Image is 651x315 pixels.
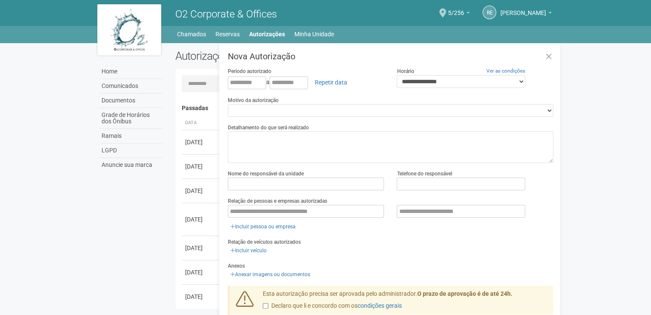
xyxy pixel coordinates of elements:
[448,1,464,16] span: 5/256
[448,11,470,17] a: 5/256
[182,116,220,130] th: Data
[263,303,268,309] input: Declaro que li e concordo com oscondições gerais
[228,238,301,246] label: Relação de veículos autorizados
[99,108,163,129] a: Grade de Horários dos Ônibus
[228,124,309,131] label: Detalhamento do que será realizado
[185,292,217,301] div: [DATE]
[182,105,547,111] h4: Passadas
[97,4,161,55] img: logo.jpg
[417,290,512,297] strong: O prazo de aprovação é de até 24h.
[228,270,313,279] a: Anexar imagens ou documentos
[185,138,217,146] div: [DATE]
[99,79,163,93] a: Comunicados
[228,197,327,205] label: Relação de pessoas e empresas autorizadas
[99,143,163,158] a: LGPD
[500,11,552,17] a: [PERSON_NAME]
[249,28,285,40] a: Autorizações
[99,158,163,172] a: Anuncie sua marca
[185,162,217,171] div: [DATE]
[185,268,217,277] div: [DATE]
[177,28,206,40] a: Chamados
[500,1,546,16] span: Rogeria Esteves
[99,93,163,108] a: Documentos
[175,8,277,20] span: O2 Corporate & Offices
[482,6,496,19] a: RE
[397,170,452,178] label: Telefone do responsável
[175,50,358,62] h2: Autorizações
[228,246,269,255] a: Incluir veículo
[397,67,414,75] label: Horário
[185,244,217,252] div: [DATE]
[256,290,553,315] div: Esta autorização precisa ser aprovada pelo administrador.
[228,52,553,61] h3: Nova Autorização
[215,28,240,40] a: Reservas
[99,64,163,79] a: Home
[228,222,298,231] a: Incluir pessoa ou empresa
[185,215,217,224] div: [DATE]
[228,96,279,104] label: Motivo da autorização
[185,187,217,195] div: [DATE]
[294,28,334,40] a: Minha Unidade
[228,75,384,90] div: a
[486,68,525,74] a: Ver as condições
[309,75,353,90] a: Repetir data
[228,262,245,270] label: Anexos
[228,67,271,75] label: Período autorizado
[263,302,402,310] label: Declaro que li e concordo com os
[228,170,304,178] label: Nome do responsável da unidade
[357,302,402,309] a: condições gerais
[99,129,163,143] a: Ramais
